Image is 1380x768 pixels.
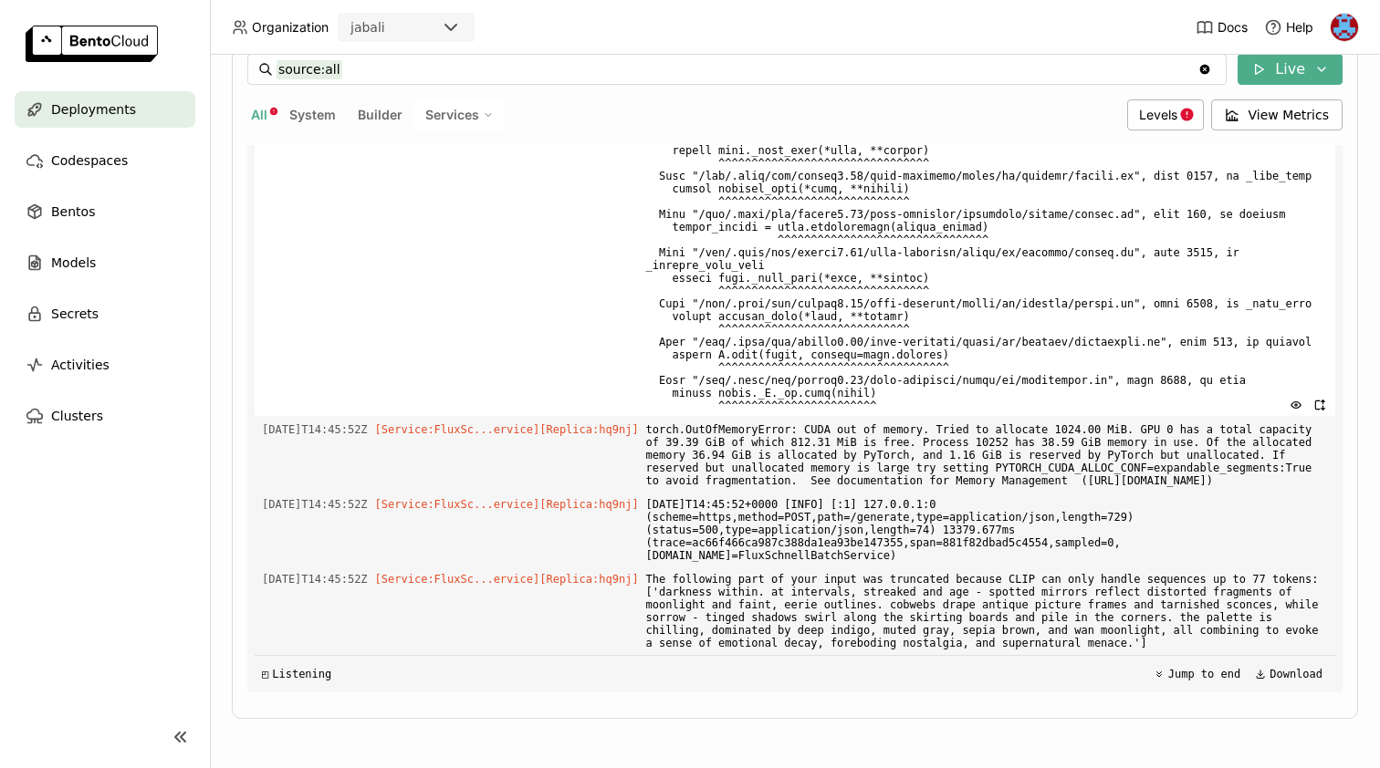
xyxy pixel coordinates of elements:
span: The following part of your input was truncated because CLIP can only handle sequences up to 77 to... [646,569,1328,653]
span: 2025-10-07T14:45:52.524Z [262,494,368,514]
span: System [289,107,336,122]
span: Bentos [51,201,95,223]
span: Models [51,252,96,274]
a: Bentos [15,193,195,230]
div: jabali [350,18,385,36]
span: [Service:FluxSc...ervice] [375,573,540,586]
span: All [251,107,267,122]
input: Selected jabali. [387,19,389,37]
a: Docs [1196,18,1248,36]
span: Help [1286,19,1313,36]
span: Deployments [51,99,136,120]
div: Listening [262,668,331,680]
a: Secrets [15,296,195,332]
button: Builder [354,103,406,127]
span: Organization [252,19,329,36]
input: Search [277,55,1197,84]
span: Services [425,107,479,123]
span: Secrets [51,303,99,325]
a: Codespaces [15,142,195,179]
span: View Metrics [1249,106,1330,124]
div: Help [1264,18,1313,36]
img: logo [26,26,158,62]
span: Activities [51,354,110,376]
button: All [247,103,271,127]
span: Levels [1139,107,1177,122]
span: [Replica:hq9nj] [539,423,638,436]
span: [Service:FluxSc...ervice] [375,423,540,436]
button: System [286,103,340,127]
span: 2025-10-07T14:45:52.524Z [262,420,368,440]
button: Jump to end [1148,663,1246,685]
span: Docs [1218,19,1248,36]
img: Sasha Azad [1331,14,1358,41]
a: Deployments [15,91,195,128]
span: Codespaces [51,150,128,171]
span: [Service:FluxSc...ervice] [375,498,540,511]
span: [DATE]T14:45:52+0000 [INFO] [:1] 127.0.0.1:0 (scheme=https,method=POST,path=/generate,type=applic... [646,494,1328,566]
button: View Metrics [1211,99,1343,130]
button: Download [1249,663,1328,685]
span: Clusters [51,405,103,427]
div: Levels [1127,99,1204,130]
span: ◰ [262,668,268,680]
a: Clusters [15,398,195,434]
div: Services [413,99,506,130]
a: Activities [15,347,195,383]
span: [Replica:hq9nj] [539,498,638,511]
a: Models [15,244,195,281]
span: 2025-10-07T14:45:52.543Z [262,569,368,589]
span: Builder [358,107,402,122]
svg: Clear value [1197,62,1212,77]
span: [Replica:hq9nj] [539,573,638,586]
button: Live [1238,54,1343,85]
span: torch.OutOfMemoryError: CUDA out of memory. Tried to allocate 1024.00 MiB. GPU 0 has a total capa... [646,420,1328,491]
